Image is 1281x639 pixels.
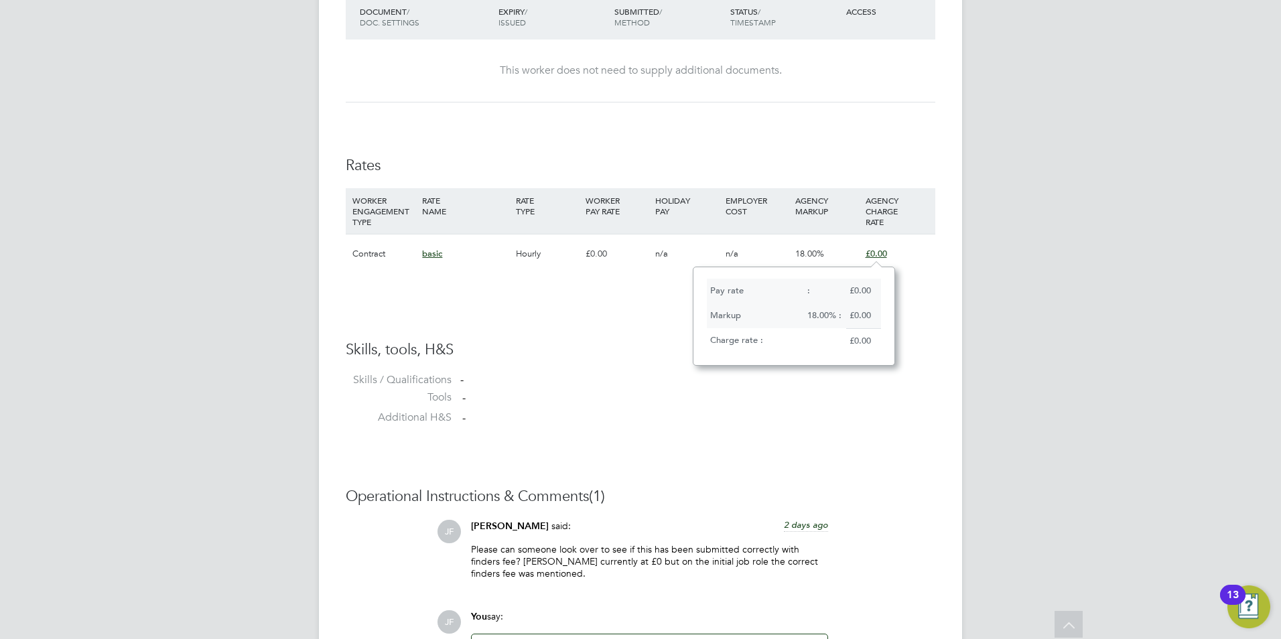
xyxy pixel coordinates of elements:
[359,64,922,78] div: This worker does not need to supply additional documents.
[707,279,805,303] div: Pay rate
[804,303,846,328] div: 18.00% :
[360,17,419,27] span: DOC. SETTINGS
[1227,595,1239,612] div: 13
[349,188,419,234] div: WORKER ENGAGEMENT TYPE
[471,543,828,580] p: Please can someone look over to see if this has been submitted correctly with finders fee? [PERSO...
[1227,585,1270,628] button: Open Resource Center, 13 new notifications
[513,234,582,273] div: Hourly
[730,17,776,27] span: TIMESTAMP
[846,328,881,354] div: £0.00
[346,411,452,425] label: Additional H&S
[471,611,487,622] span: You
[437,610,461,634] span: JF
[349,234,419,273] div: Contract
[804,279,846,303] div: :
[846,303,881,328] div: £0.00
[462,391,466,405] span: -
[513,188,582,223] div: RATE TYPE
[722,188,792,223] div: EMPLOYER COST
[346,373,452,387] label: Skills / Qualifications
[659,6,662,17] span: /
[707,303,805,328] div: Markup
[471,610,828,634] div: say:
[784,519,828,530] span: 2 days ago
[652,188,722,223] div: HOLIDAY PAY
[498,17,526,27] span: ISSUED
[655,248,668,259] span: n/a
[525,6,527,17] span: /
[582,188,652,223] div: WORKER PAY RATE
[462,411,466,425] span: -
[846,279,881,303] div: £0.00
[551,520,571,532] span: said:
[614,17,650,27] span: METHOD
[346,487,935,506] h3: Operational Instructions & Comments
[460,373,935,387] div: -
[582,234,652,273] div: £0.00
[726,248,738,259] span: n/a
[422,248,442,259] span: basic
[407,6,409,17] span: /
[792,188,862,223] div: AGENCY MARKUP
[471,520,549,532] span: [PERSON_NAME]
[346,340,935,360] h3: Skills, tools, H&S
[346,156,935,175] h3: Rates
[419,188,512,223] div: RATE NAME
[758,6,760,17] span: /
[862,188,932,234] div: AGENCY CHARGE RATE
[866,248,887,259] span: £0.00
[346,390,452,405] label: Tools
[589,487,605,505] span: (1)
[707,328,846,353] div: Charge rate :
[795,248,824,259] span: 18.00%
[437,520,461,543] span: JF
